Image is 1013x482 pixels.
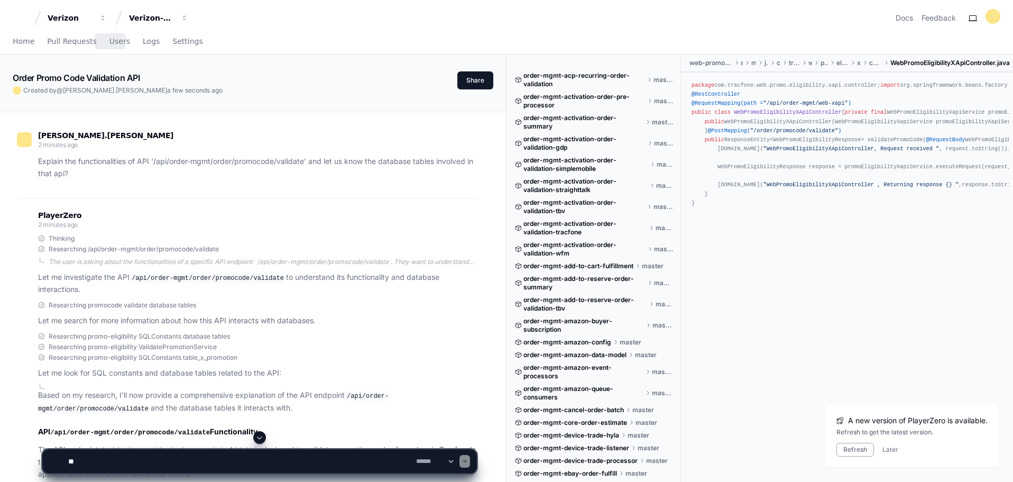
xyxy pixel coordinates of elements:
[705,137,724,143] span: public
[38,315,476,327] p: Let me search for more information about how this API interacts with databases.
[836,443,874,457] button: Refresh
[692,109,711,115] span: public
[821,59,828,67] span: promo
[871,109,887,115] span: final
[523,71,645,88] span: order-mgmt-acp-recurring-order-validation
[48,13,93,23] div: Verizon
[23,86,223,95] span: Created by
[130,274,286,283] code: /api/order-mgmt/order/promocode/validate
[654,97,673,105] span: master
[765,59,768,67] span: java
[49,353,237,362] span: Researching promo-eligibility SQLConstants table_x_promotion
[172,30,202,54] a: Settings
[49,343,217,351] span: Researching promo-eligibility ValidatePromotionService
[654,245,673,253] span: master
[653,76,673,84] span: master
[523,406,624,414] span: order-mgmt-cancel-order-batch
[642,262,664,270] span: master
[38,389,476,414] p: Based on my research, I'll now provide a comprehensive explanation of the API endpoint and the da...
[652,389,673,397] span: master
[172,38,202,44] span: Settings
[523,338,611,347] span: order-mgmt-amazon-config
[143,30,160,54] a: Logs
[125,8,192,28] button: Verizon-Clarify-Order-Management
[523,241,646,258] span: order-mgmt-activation-order-validation-wfm
[692,91,740,97] span: @RestController
[857,59,861,67] span: xapi
[523,419,627,427] span: order-mgmt-core-order-estimate
[47,30,96,54] a: Pull Requests
[836,59,848,67] span: eligibility
[789,59,800,67] span: tracfone
[49,234,75,243] span: Thinking
[523,363,643,380] span: order-mgmt-amazon-event-processors
[635,351,657,359] span: master
[167,86,223,94] span: a few seconds ago
[654,139,673,148] span: master
[692,81,1002,208] div: com.tracfone.web.promo.eligibility.xapi.controller; org.springframework.beans.factory. .Autowired...
[49,258,476,266] div: The user is asking about the functionalities of a specific API endpoint: `/api/order-mgmt/order/p...
[654,279,673,287] span: master
[777,59,780,67] span: com
[49,245,219,253] span: Researching /api/order-mgmt/order/promocode/validate
[734,109,841,115] span: WebPromoEligibilityXApiController
[47,38,96,44] span: Pull Requests
[38,426,476,438] h2: API Functionality
[869,59,882,67] span: controller
[523,317,644,334] span: order-mgmt-amazon-buyer-subscription
[129,13,174,23] div: Verizon-Clarify-Order-Management
[652,368,673,376] span: master
[652,118,673,126] span: master
[836,428,988,436] div: Refresh to get the latest version.
[523,262,633,270] span: order-mgmt-add-to-cart-fulfillment
[751,59,756,67] span: main
[523,296,647,313] span: order-mgmt-add-to-reserve-order-validation-tbv
[750,128,838,134] span: "/order/promocode/validate"
[741,59,743,67] span: src
[692,82,714,88] span: package
[523,135,646,152] span: order-mgmt-activation-order-validation-gdp
[38,141,78,149] span: 2 minutes ago
[632,406,654,414] span: master
[38,131,173,140] span: [PERSON_NAME].[PERSON_NAME]
[705,119,724,125] span: public
[653,203,673,211] span: master
[808,59,812,67] span: web
[523,275,646,292] span: order-mgmt-add-to-reserve-order-summary
[523,93,646,110] span: order-mgmt-activation-order-pre-processor
[457,71,493,89] button: Share
[109,30,130,54] a: Users
[896,13,913,23] a: Docs
[109,38,130,44] span: Users
[38,271,476,296] p: Let me investigate the API to understand its functionality and database interactions.
[523,177,648,194] span: order-mgmt-activation-order-validation-straighttalk
[38,156,476,180] p: Explain the functionalities of API '/api/order-mgmt/order/promocode/validate' and let us know the...
[49,301,196,310] span: Researching promocode validate database tables
[13,38,34,44] span: Home
[689,59,732,67] span: web-promo-eligibility-xapi
[763,181,959,188] span: "WebPromoEligibilityXApiController , Returning response {} "
[43,8,111,28] button: Verizon
[652,321,673,330] span: master
[763,100,848,106] span: "/api/order-mgmt/web-xapi"
[49,332,230,341] span: Researching promo-eligibility SQLConstants database tables
[926,137,965,143] span: @RequestBody
[57,86,63,94] span: @
[523,156,648,173] span: order-mgmt-activation-order-validation-simplemobile
[523,385,643,402] span: order-mgmt-amazon-queue-consumers
[38,212,81,219] span: PlayerZero
[922,13,956,23] button: Feedback
[50,429,210,436] code: /api/order-mgmt/order/promocode/validate
[38,221,78,229] span: 2 minutes ago
[880,82,900,88] span: import
[143,38,160,44] span: Logs
[656,224,673,232] span: master
[882,445,898,454] button: Later
[13,72,140,83] app-text-character-animate: Order Promo Code Validation API
[523,198,645,215] span: order-mgmt-activation-order-validation-tbv
[656,181,673,190] span: master
[523,220,647,237] span: order-mgmt-activation-order-validation-tracfone
[763,145,940,152] span: "WebPromoEligibilityXApiController, Request received "
[692,100,851,106] span: @RequestMapping(path = )
[38,392,389,414] code: /api/order-mgmt/order/promocode/validate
